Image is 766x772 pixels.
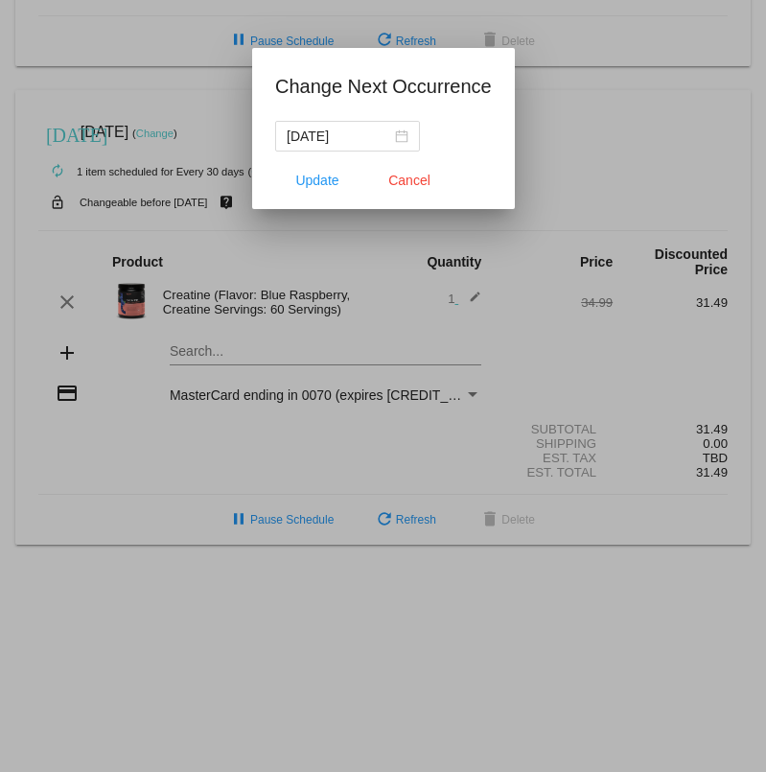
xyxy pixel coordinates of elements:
input: Select date [287,126,391,147]
button: Close dialog [367,163,452,198]
button: Update [275,163,360,198]
h1: Change Next Occurrence [275,71,492,102]
span: Update [295,173,338,188]
span: Cancel [388,173,430,188]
